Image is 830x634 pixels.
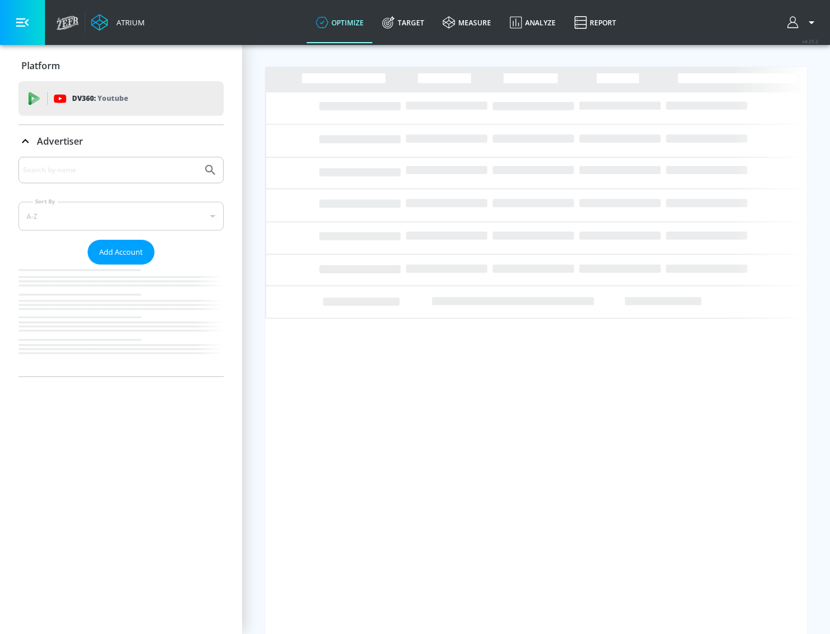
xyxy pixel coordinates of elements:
[802,38,818,44] span: v 4.25.2
[307,2,373,43] a: optimize
[18,125,224,157] div: Advertiser
[112,17,145,28] div: Atrium
[18,157,224,376] div: Advertiser
[33,198,58,205] label: Sort By
[97,92,128,104] p: Youtube
[18,202,224,231] div: A-Z
[88,240,154,265] button: Add Account
[91,14,145,31] a: Atrium
[72,92,128,105] p: DV360:
[18,50,224,82] div: Platform
[37,135,83,148] p: Advertiser
[373,2,433,43] a: Target
[18,265,224,376] nav: list of Advertiser
[23,163,198,178] input: Search by name
[500,2,565,43] a: Analyze
[99,246,143,259] span: Add Account
[18,81,224,116] div: DV360: Youtube
[433,2,500,43] a: measure
[21,59,60,72] p: Platform
[565,2,625,43] a: Report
